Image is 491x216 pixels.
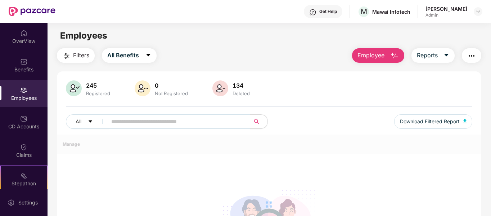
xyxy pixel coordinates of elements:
[231,82,251,89] div: 134
[57,48,95,63] button: Filters
[212,80,228,96] img: svg+xml;base64,PHN2ZyB4bWxucz0iaHR0cDovL3d3dy53My5vcmcvMjAwMC9zdmciIHhtbG5zOnhsaW5rPSJodHRwOi8vd3...
[361,7,367,16] span: M
[8,199,15,206] img: svg+xml;base64,PHN2ZyBpZD0iU2V0dGluZy0yMHgyMCIgeG1sbnM9Imh0dHA6Ly93d3cudzMub3JnLzIwMDAvc3ZnIiB3aW...
[60,30,107,41] span: Employees
[102,48,157,63] button: All Benefitscaret-down
[319,9,337,14] div: Get Help
[467,52,476,60] img: svg+xml;base64,PHN2ZyB4bWxucz0iaHR0cDovL3d3dy53My5vcmcvMjAwMC9zdmciIHdpZHRoPSIyNCIgaGVpZ2h0PSIyNC...
[16,199,40,206] div: Settings
[135,80,150,96] img: svg+xml;base64,PHN2ZyB4bWxucz0iaHR0cDovL3d3dy53My5vcmcvMjAwMC9zdmciIHhtbG5zOnhsaW5rPSJodHRwOi8vd3...
[372,8,410,15] div: Mawai Infotech
[475,9,481,14] img: svg+xml;base64,PHN2ZyBpZD0iRHJvcGRvd24tMzJ4MzIiIHhtbG5zPSJodHRwOi8vd3d3LnczLm9yZy8yMDAwL3N2ZyIgd2...
[20,144,27,151] img: svg+xml;base64,PHN2ZyBpZD0iQ2xhaW0iIHhtbG5zPSJodHRwOi8vd3d3LnczLm9yZy8yMDAwL3N2ZyIgd2lkdGg9IjIwIi...
[425,5,467,12] div: [PERSON_NAME]
[250,114,268,129] button: search
[20,115,27,122] img: svg+xml;base64,PHN2ZyBpZD0iQ0RfQWNjb3VudHMiIGRhdGEtbmFtZT0iQ0QgQWNjb3VudHMiIHhtbG5zPSJodHRwOi8vd3...
[417,51,438,60] span: Reports
[411,48,455,63] button: Reportscaret-down
[20,172,27,179] img: svg+xml;base64,PHN2ZyB4bWxucz0iaHR0cDovL3d3dy53My5vcmcvMjAwMC9zdmciIHdpZHRoPSIyMSIgaGVpZ2h0PSIyMC...
[231,91,251,96] div: Deleted
[153,82,189,89] div: 0
[9,7,55,16] img: New Pazcare Logo
[88,119,93,125] span: caret-down
[153,91,189,96] div: Not Registered
[85,91,112,96] div: Registered
[425,12,467,18] div: Admin
[20,30,27,37] img: svg+xml;base64,PHN2ZyBpZD0iSG9tZSIgeG1sbnM9Imh0dHA6Ly93d3cudzMub3JnLzIwMDAvc3ZnIiB3aWR0aD0iMjAiIG...
[394,114,473,129] button: Download Filtered Report
[107,51,139,60] span: All Benefits
[85,82,112,89] div: 245
[357,51,384,60] span: Employee
[352,48,404,63] button: Employee
[145,52,151,59] span: caret-down
[390,52,399,60] img: svg+xml;base64,PHN2ZyB4bWxucz0iaHR0cDovL3d3dy53My5vcmcvMjAwMC9zdmciIHhtbG5zOnhsaW5rPSJodHRwOi8vd3...
[309,9,316,16] img: svg+xml;base64,PHN2ZyBpZD0iSGVscC0zMngzMiIgeG1sbnM9Imh0dHA6Ly93d3cudzMub3JnLzIwMDAvc3ZnIiB3aWR0aD...
[1,180,47,187] div: Stepathon
[73,51,89,60] span: Filters
[62,52,71,60] img: svg+xml;base64,PHN2ZyB4bWxucz0iaHR0cDovL3d3dy53My5vcmcvMjAwMC9zdmciIHdpZHRoPSIyNCIgaGVpZ2h0PSIyNC...
[400,118,460,125] span: Download Filtered Report
[250,119,264,124] span: search
[20,58,27,65] img: svg+xml;base64,PHN2ZyBpZD0iQmVuZWZpdHMiIHhtbG5zPSJodHRwOi8vd3d3LnczLm9yZy8yMDAwL3N2ZyIgd2lkdGg9Ij...
[76,118,81,125] span: All
[66,114,110,129] button: Allcaret-down
[463,119,467,123] img: svg+xml;base64,PHN2ZyB4bWxucz0iaHR0cDovL3d3dy53My5vcmcvMjAwMC9zdmciIHhtbG5zOnhsaW5rPSJodHRwOi8vd3...
[20,87,27,94] img: svg+xml;base64,PHN2ZyBpZD0iRW1wbG95ZWVzIiB4bWxucz0iaHR0cDovL3d3dy53My5vcmcvMjAwMC9zdmciIHdpZHRoPS...
[443,52,449,59] span: caret-down
[66,80,82,96] img: svg+xml;base64,PHN2ZyB4bWxucz0iaHR0cDovL3d3dy53My5vcmcvMjAwMC9zdmciIHhtbG5zOnhsaW5rPSJodHRwOi8vd3...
